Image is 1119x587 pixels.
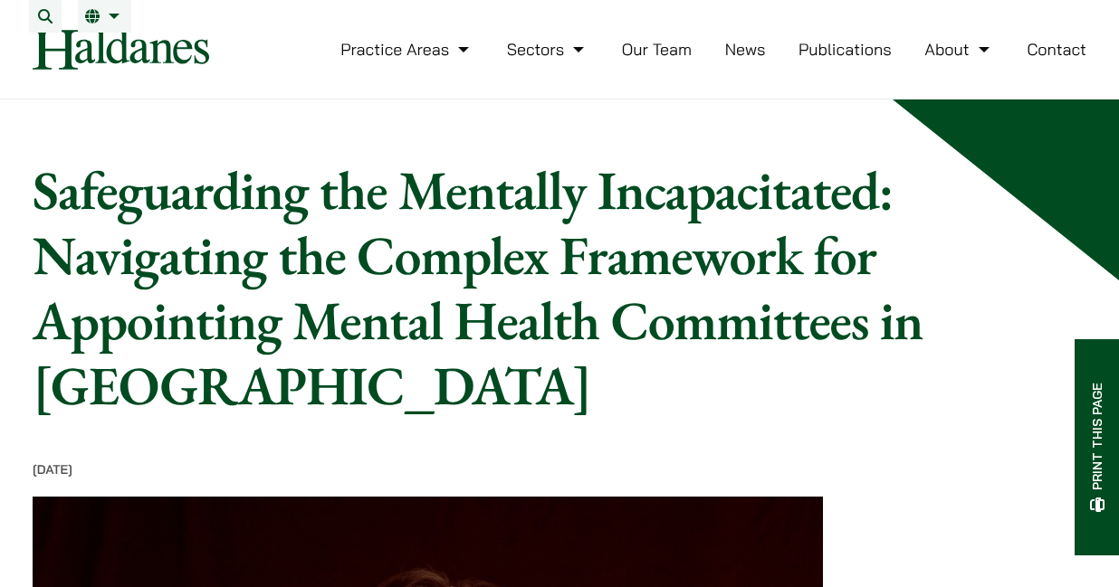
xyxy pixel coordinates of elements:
a: Sectors [507,39,588,60]
a: About [924,39,993,60]
a: Contact [1027,39,1086,60]
h1: Safeguarding the Mentally Incapacitated: Navigating the Complex Framework for Appointing Mental H... [33,157,951,418]
time: [DATE] [33,461,72,478]
a: EN [85,9,124,24]
a: News [725,39,766,60]
a: Our Team [622,39,692,60]
a: Practice Areas [340,39,473,60]
img: Logo of Haldanes [33,29,209,70]
a: Publications [799,39,892,60]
